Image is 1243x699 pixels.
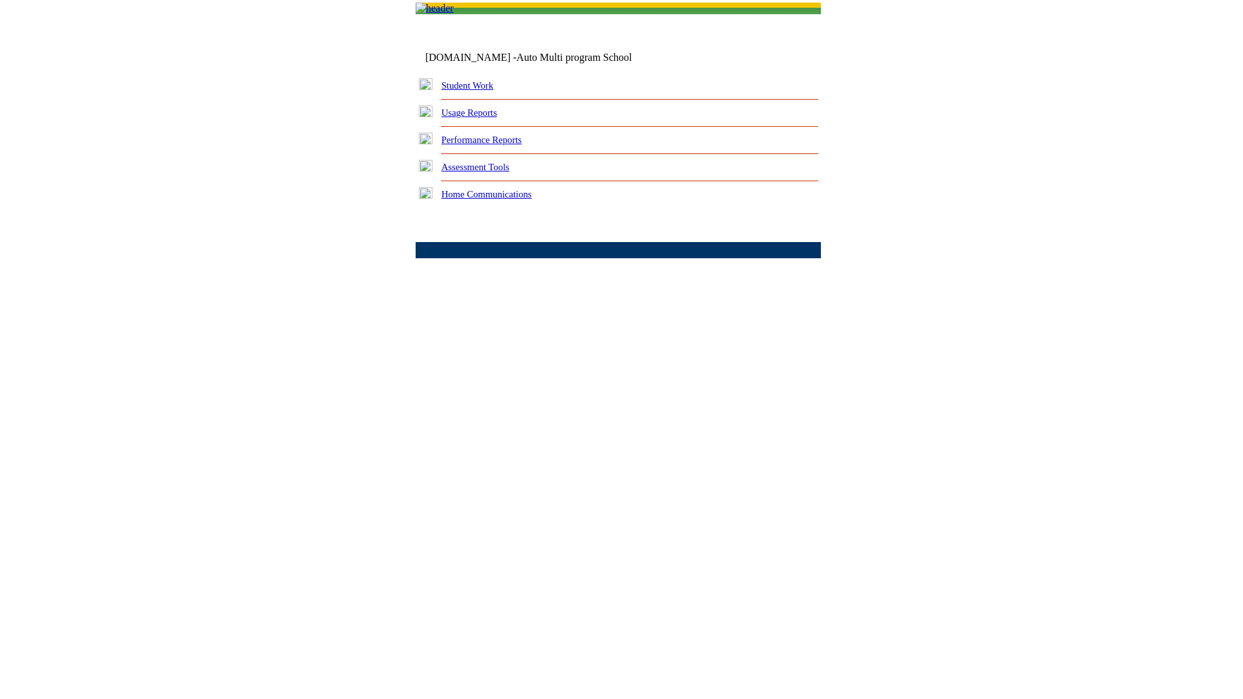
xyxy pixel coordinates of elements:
[442,135,522,145] a: Performance Reports
[442,80,493,91] a: Student Work
[442,107,497,118] a: Usage Reports
[419,133,432,144] img: plus.gif
[419,105,432,117] img: plus.gif
[425,52,664,63] td: [DOMAIN_NAME] -
[419,187,432,199] img: plus.gif
[416,3,454,14] img: header
[442,162,510,172] a: Assessment Tools
[517,52,632,63] nobr: Auto Multi program School
[419,160,432,172] img: plus.gif
[442,189,532,199] a: Home Communications
[419,78,432,90] img: plus.gif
